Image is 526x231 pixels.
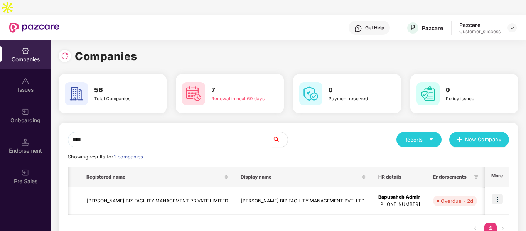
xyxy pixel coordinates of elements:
[378,194,421,201] div: Bapusaheb Admin
[75,48,137,65] h1: Companies
[459,21,501,29] div: Pazcare
[61,52,69,60] img: svg+xml;base64,PHN2ZyBpZD0iUmVsb2FkLTMyeDMyIiB4bWxucz0iaHR0cDovL3d3dy53My5vcmcvMjAwMC9zdmciIHdpZH...
[182,82,205,105] img: svg+xml;base64,PHN2ZyB4bWxucz0iaHR0cDovL3d3dy53My5vcmcvMjAwMC9zdmciIHdpZHRoPSI2MCIgaGVpZ2h0PSI2MC...
[80,167,234,187] th: Registered name
[465,136,502,143] span: New Company
[241,174,360,180] span: Display name
[365,25,384,31] div: Get Help
[473,226,477,231] span: left
[416,82,440,105] img: svg+xml;base64,PHN2ZyB4bWxucz0iaHR0cDovL3d3dy53My5vcmcvMjAwMC9zdmciIHdpZHRoPSI2MCIgaGVpZ2h0PSI2MC...
[472,172,480,182] span: filter
[457,137,462,143] span: plus
[211,95,265,102] div: Renewal in next 60 days
[94,95,147,102] div: Total Companies
[9,23,59,33] img: New Pazcare Logo
[68,154,144,160] span: Showing results for
[446,85,499,95] h3: 0
[474,175,479,179] span: filter
[429,137,434,142] span: caret-down
[446,95,499,102] div: Policy issued
[86,174,223,180] span: Registered name
[22,47,29,55] img: svg+xml;base64,PHN2ZyBpZD0iQ29tcGFuaWVzIiB4bWxucz0iaHR0cDovL3d3dy53My5vcmcvMjAwMC9zdmciIHdpZHRoPS...
[234,167,372,187] th: Display name
[272,132,288,147] button: search
[80,187,234,215] td: [PERSON_NAME] BIZ FACILITY MANAGEMENT PRIVATE LIMITED
[372,167,427,187] th: HR details
[22,108,29,116] img: svg+xml;base64,PHN2ZyB3aWR0aD0iMjAiIGhlaWdodD0iMjAiIHZpZXdCb3g9IjAgMCAyMCAyMCIgZmlsbD0ibm9uZSIgeG...
[329,95,382,102] div: Payment received
[459,29,501,35] div: Customer_success
[501,226,505,231] span: right
[22,138,29,146] img: svg+xml;base64,PHN2ZyB3aWR0aD0iMTQuNSIgaGVpZ2h0PSIxNC41IiB2aWV3Qm94PSIwIDAgMTYgMTYiIGZpbGw9Im5vbm...
[354,25,362,32] img: svg+xml;base64,PHN2ZyBpZD0iSGVscC0zMngzMiIgeG1sbnM9Imh0dHA6Ly93d3cudzMub3JnLzIwMDAvc3ZnIiB3aWR0aD...
[234,187,372,215] td: [PERSON_NAME] BIZ FACILITY MANAGEMENT PVT. LTD.
[113,154,144,160] span: 1 companies.
[22,78,29,85] img: svg+xml;base64,PHN2ZyBpZD0iSXNzdWVzX2Rpc2FibGVkIiB4bWxucz0iaHR0cDovL3d3dy53My5vcmcvMjAwMC9zdmciIH...
[65,82,88,105] img: svg+xml;base64,PHN2ZyB4bWxucz0iaHR0cDovL3d3dy53My5vcmcvMjAwMC9zdmciIHdpZHRoPSI2MCIgaGVpZ2h0PSI2MC...
[410,23,415,32] span: P
[404,136,434,143] div: Reports
[449,132,509,147] button: plusNew Company
[272,137,288,143] span: search
[22,169,29,177] img: svg+xml;base64,PHN2ZyB3aWR0aD0iMjAiIGhlaWdodD0iMjAiIHZpZXdCb3g9IjAgMCAyMCAyMCIgZmlsbD0ibm9uZSIgeG...
[422,24,443,32] div: Pazcare
[378,201,421,208] div: [PHONE_NUMBER]
[492,194,503,204] img: icon
[509,25,515,31] img: svg+xml;base64,PHN2ZyBpZD0iRHJvcGRvd24tMzJ4MzIiIHhtbG5zPSJodHRwOi8vd3d3LnczLm9yZy8yMDAwL3N2ZyIgd2...
[299,82,322,105] img: svg+xml;base64,PHN2ZyB4bWxucz0iaHR0cDovL3d3dy53My5vcmcvMjAwMC9zdmciIHdpZHRoPSI2MCIgaGVpZ2h0PSI2MC...
[211,85,265,95] h3: 7
[485,167,509,187] th: More
[94,85,147,95] h3: 56
[433,174,471,180] span: Endorsements
[329,85,382,95] h3: 0
[441,197,473,205] div: Overdue - 2d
